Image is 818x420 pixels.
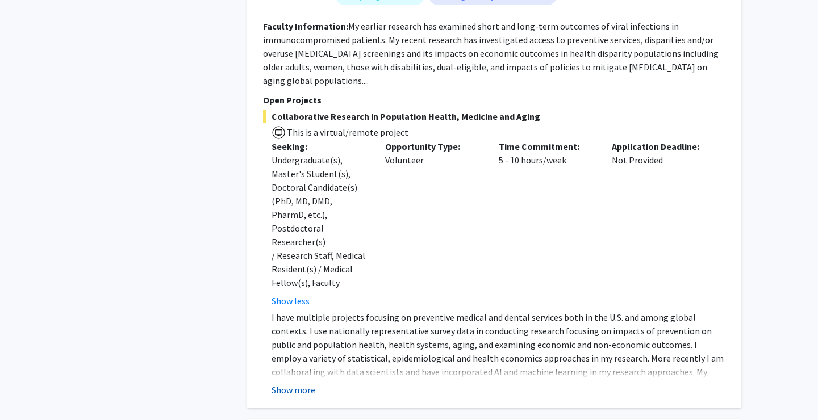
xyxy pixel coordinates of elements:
p: I have multiple projects focusing on preventive medical and dental services both in the U.S. and ... [272,310,725,419]
b: Faculty Information: [263,20,348,32]
span: Collaborative Research in Population Health, Medicine and Aging [263,110,725,123]
fg-read-more: My earlier research has examined short and long-term outcomes of viral infections in immunocompro... [263,20,719,86]
p: Open Projects [263,93,725,107]
p: Application Deadline: [612,140,708,153]
div: 5 - 10 hours/week [490,140,604,308]
p: Seeking: [272,140,368,153]
p: Opportunity Type: [385,140,482,153]
span: This is a virtual/remote project [286,127,408,138]
button: Show less [272,294,310,308]
div: Undergraduate(s), Master's Student(s), Doctoral Candidate(s) (PhD, MD, DMD, PharmD, etc.), Postdo... [272,153,368,289]
p: Time Commitment: [499,140,595,153]
iframe: Chat [9,369,48,411]
button: Show more [272,383,315,397]
div: Not Provided [603,140,717,308]
div: Volunteer [377,140,490,308]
